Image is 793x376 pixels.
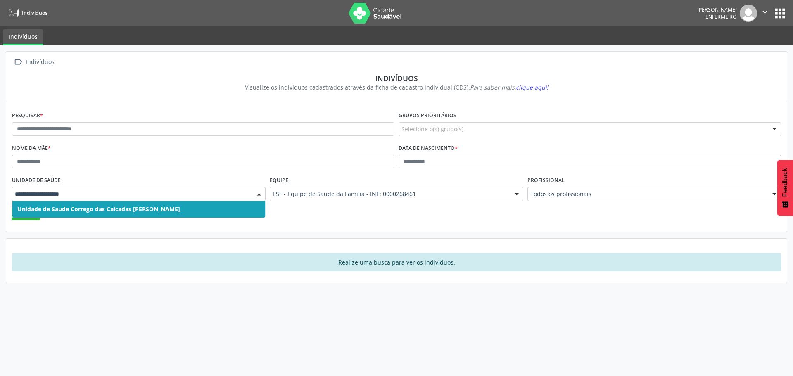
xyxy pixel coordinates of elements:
span: Feedback [781,168,789,197]
span: Unidade de Saude Corrego das Calcadas [PERSON_NAME] [17,205,180,213]
button: Feedback - Mostrar pesquisa [777,160,793,216]
span: Todos os profissionais [530,190,764,198]
img: img [740,5,757,22]
label: Equipe [270,174,288,187]
span: clique aqui! [516,83,548,91]
i:  [12,56,24,68]
i: Para saber mais, [470,83,548,91]
button: Buscar [12,207,40,221]
a:  Indivíduos [12,56,56,68]
a: Indivíduos [3,29,43,45]
label: Pesquisar [12,109,43,122]
label: Unidade de saúde [12,174,61,187]
label: Nome da mãe [12,142,51,155]
label: Data de nascimento [399,142,458,155]
span: Indivíduos [22,9,47,17]
div: [PERSON_NAME] [697,6,737,13]
span: ESF - Equipe de Saude da Familia - INE: 0000268461 [273,190,506,198]
span: Enfermeiro [705,13,737,20]
div: Realize uma busca para ver os indivíduos. [12,253,781,271]
button: apps [773,6,787,21]
i:  [760,7,769,17]
div: Visualize os indivíduos cadastrados através da ficha de cadastro individual (CDS). [18,83,775,92]
label: Profissional [527,174,565,187]
button:  [757,5,773,22]
div: Indivíduos [18,74,775,83]
a: Indivíduos [6,6,47,20]
div: Indivíduos [24,56,56,68]
label: Grupos prioritários [399,109,456,122]
span: Selecione o(s) grupo(s) [401,125,463,133]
